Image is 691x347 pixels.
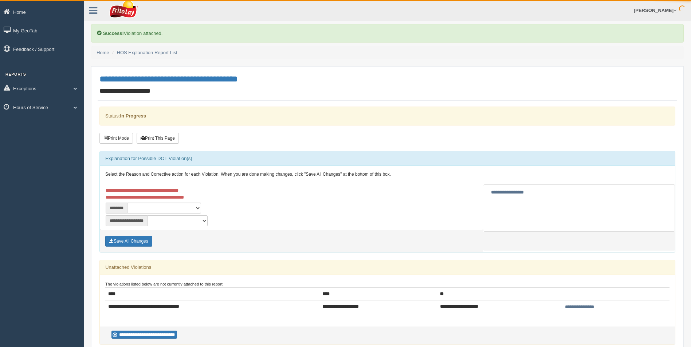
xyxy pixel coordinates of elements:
button: Print This Page [137,133,179,144]
div: Unattached Violations [100,260,675,275]
a: HOS Explanation Report List [117,50,177,55]
strong: In Progress [120,113,146,119]
div: Select the Reason and Corrective action for each Violation. When you are done making changes, cli... [100,166,675,183]
button: Print Mode [99,133,133,144]
button: Save [105,236,152,247]
div: Explanation for Possible DOT Violation(s) [100,151,675,166]
a: Home [97,50,109,55]
div: Violation attached. [91,24,684,43]
b: Success! [103,31,124,36]
div: Status: [99,107,675,125]
small: The violations listed below are not currently attached to this report: [105,282,224,286]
